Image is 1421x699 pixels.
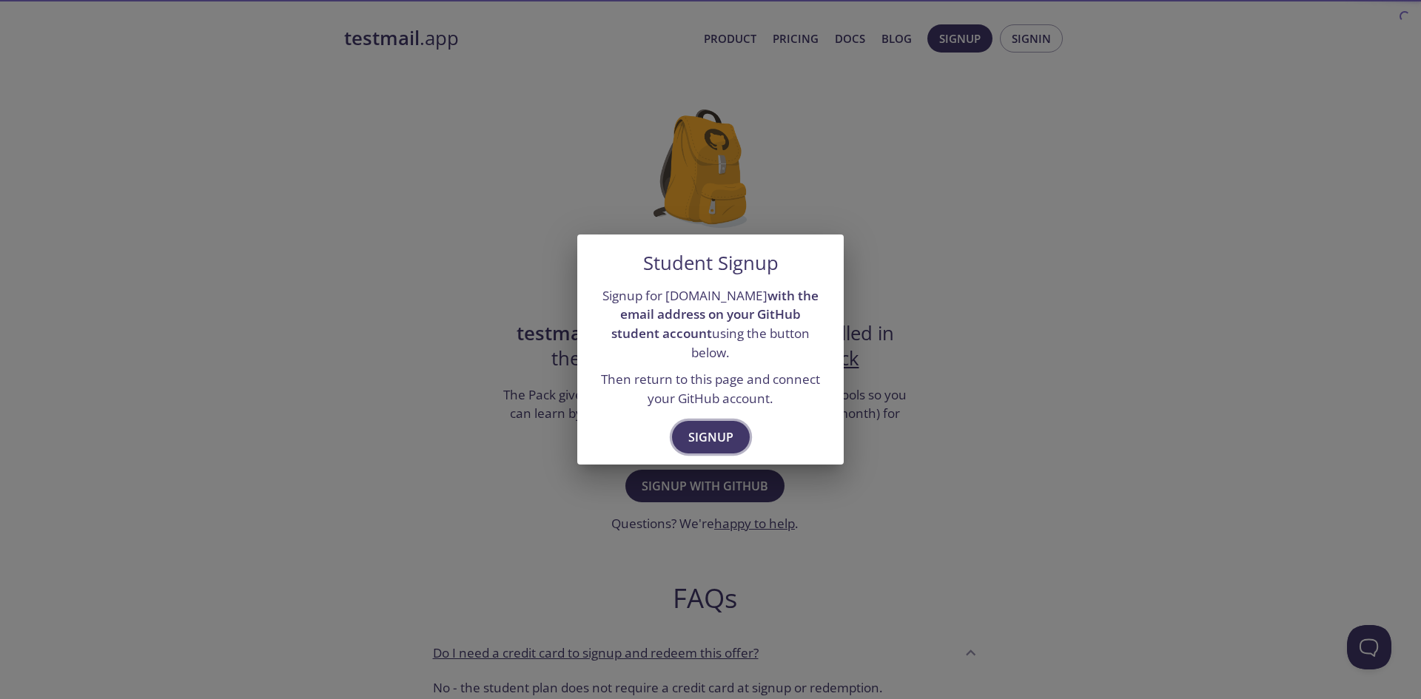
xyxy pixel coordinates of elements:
strong: with the email address on your GitHub student account [611,287,819,342]
p: Signup for [DOMAIN_NAME] using the button below. [595,286,826,362]
button: Signup [672,421,750,453]
span: Signup [688,427,733,448]
h5: Student Signup [643,252,779,274]
p: Then return to this page and connect your GitHub account. [595,370,826,408]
